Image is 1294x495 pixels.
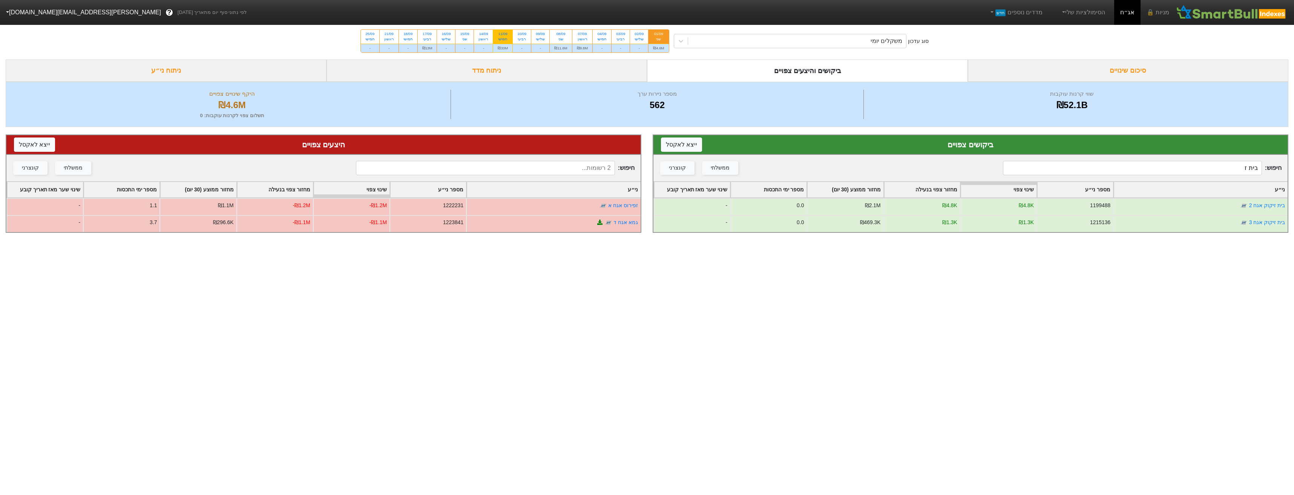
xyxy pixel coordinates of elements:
[369,218,387,226] div: -₪1.1M
[6,198,83,215] div: -
[1240,202,1248,209] img: tase link
[797,202,804,209] div: 0.0
[661,137,702,152] button: ייצא לאקסל
[995,9,1006,16] span: חדש
[649,44,668,52] div: ₪4.6M
[380,44,399,52] div: -
[1037,182,1113,197] div: Toggle SortBy
[478,37,488,42] div: ראשון
[6,60,327,82] div: ניתוח ני״ע
[1090,202,1110,209] div: 1199488
[630,44,648,52] div: -
[572,44,592,52] div: ₪9.8M
[550,44,572,52] div: ₪11.6M
[455,44,474,52] div: -
[365,31,375,37] div: 25/09
[577,37,588,42] div: ראשון
[361,44,379,52] div: -
[653,37,664,42] div: שני
[418,44,437,52] div: ₪13M
[403,37,413,42] div: חמישי
[64,164,83,172] div: ממשלתי
[493,44,512,52] div: ₪33M
[384,31,394,37] div: 21/09
[13,161,48,175] button: קונצרני
[478,31,488,37] div: 14/09
[608,202,638,208] a: זפירוס אגח א
[577,31,588,37] div: 07/09
[1019,218,1034,226] div: ₪1.3K
[908,37,929,45] div: סוג עדכון
[369,202,387,209] div: -₪1.2M
[1003,161,1262,175] input: 560 רשומות...
[474,44,493,52] div: -
[365,37,375,42] div: חמישי
[293,218,310,226] div: -₪1.1M
[616,31,625,37] div: 03/09
[635,37,644,42] div: שלישי
[1090,218,1110,226] div: 1215136
[653,31,664,37] div: 01/09
[14,139,633,150] div: היצעים צפויים
[653,198,730,215] div: -
[167,8,171,18] span: ?
[1249,219,1285,225] a: בית זיקוק אגח 3
[517,31,526,37] div: 10/09
[178,9,247,16] span: לפי נתוני סוף יום מתאריך [DATE]
[403,31,413,37] div: 18/09
[442,37,451,42] div: שלישי
[443,218,463,226] div: 1223841
[150,218,157,226] div: 3.7
[536,37,545,42] div: שלישי
[669,164,686,172] div: קונצרני
[442,31,451,37] div: 16/09
[356,161,615,175] input: 2 רשומות...
[866,98,1279,112] div: ₪52.1B
[467,182,641,197] div: Toggle SortBy
[513,44,531,52] div: -
[22,164,39,172] div: קונצרני
[1114,182,1288,197] div: Toggle SortBy
[384,37,394,42] div: ראשון
[884,182,960,197] div: Toggle SortBy
[422,37,432,42] div: רביעי
[150,202,157,209] div: 1.1
[1240,219,1248,226] img: tase link
[647,60,968,82] div: ביקושים והיצעים צפויים
[453,98,861,112] div: 562
[14,137,55,152] button: ייצא לאקסל
[653,215,730,232] div: -
[15,98,449,112] div: ₪4.6M
[860,218,881,226] div: ₪469.3K
[1003,161,1282,175] span: חיפוש :
[6,215,83,232] div: -
[237,182,313,197] div: Toggle SortBy
[531,44,549,52] div: -
[702,161,738,175] button: ממשלתי
[1175,5,1288,20] img: SmartBull
[797,218,804,226] div: 0.0
[554,37,567,42] div: שני
[635,31,644,37] div: 02/09
[460,31,469,37] div: 15/09
[218,202,234,209] div: ₪1.1M
[390,182,466,197] div: Toggle SortBy
[7,182,83,197] div: Toggle SortBy
[597,31,607,37] div: 04/09
[660,161,695,175] button: קונצרני
[399,44,417,52] div: -
[961,182,1036,197] div: Toggle SortBy
[460,37,469,42] div: שני
[453,90,861,98] div: מספר ניירות ערך
[1019,202,1034,209] div: ₪4.8K
[536,31,545,37] div: 09/09
[554,31,567,37] div: 08/09
[654,182,730,197] div: Toggle SortBy
[942,218,957,226] div: ₪1.3K
[356,161,635,175] span: חיפוש :
[327,60,647,82] div: ניתוח מדד
[437,44,455,52] div: -
[1249,202,1285,208] a: בית זיקוק אגח 2
[807,182,883,197] div: Toggle SortBy
[871,37,902,46] div: משקלים יומי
